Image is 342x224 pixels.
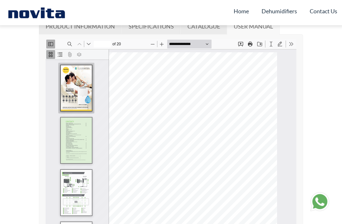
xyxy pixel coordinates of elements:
a: USER MANUAL [227,19,280,35]
a: SPECIFICATIONS [122,19,180,35]
a: Contact Us [310,5,337,17]
img: Novita [5,6,68,19]
a: Home [234,5,249,17]
a: CATALOGUE [181,19,227,35]
span: PRODUCT INFORMATION [46,23,115,30]
span: CATALOGUE [187,23,220,30]
span: USER MANUAL [234,23,273,30]
a: PRODUCT INFORMATION [39,19,122,35]
span: SPECIFICATIONS [129,23,174,30]
a: Dehumidifiers [262,5,297,17]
